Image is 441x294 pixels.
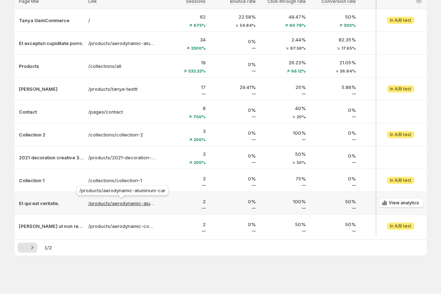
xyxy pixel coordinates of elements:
[193,115,206,119] span: 700%
[260,198,306,205] p: 100%
[18,243,37,253] nav: Pagination
[19,85,84,93] button: [PERSON_NAME]
[260,13,306,20] p: 49.47%
[310,59,356,66] p: 21.05%
[360,128,406,135] p: 1
[19,131,84,138] button: Collection 2
[210,61,256,68] p: 0%
[19,177,84,184] button: Collection 1
[160,84,206,91] p: 17
[291,69,306,73] span: 66.12%
[389,200,419,206] span: View analytics
[88,177,156,184] a: /collections/collection-1
[390,223,411,229] span: In A/B test
[188,69,206,73] span: 533.33%
[360,105,406,112] p: 3
[390,178,411,183] span: In A/B test
[240,23,256,28] span: 54.84%
[160,221,206,228] p: 2
[360,175,406,182] p: 1
[310,129,356,136] p: 0%
[260,59,306,66] p: 26.23%
[88,108,156,115] a: /pages/contact
[310,106,356,114] p: 0%
[260,150,306,158] p: 50%
[360,150,406,158] p: 2
[360,198,406,205] p: 1
[344,23,356,28] span: 300%
[88,40,156,47] a: /products/aerodynamic-aluminum-clock
[19,154,84,161] button: 2021 decoration creative 3D LED night light table lamp children bedroo
[360,59,406,66] p: 9
[210,221,256,228] p: 0%
[340,69,356,73] span: 36.84%
[19,40,84,47] button: Et excepturi cupiditate porro.
[210,198,256,205] p: 0%
[260,84,306,91] p: 25%
[260,175,306,182] p: 75%
[160,150,206,158] p: 3
[260,129,306,136] p: 100%
[290,46,306,50] span: 97.56%
[260,105,306,112] p: 40%
[88,223,156,230] a: /products/aerodynamic-concrete-plate
[19,108,84,115] button: Contact
[88,17,156,24] a: /
[310,84,356,91] p: 5.88%
[360,221,406,228] p: 2
[360,13,406,20] p: 46
[360,84,406,91] p: 7
[310,198,356,205] p: 50%
[390,18,411,23] span: In A/B test
[341,46,356,50] span: 17.65%
[210,38,256,45] p: 0%
[19,17,84,24] button: Tanya GemCommerce
[310,175,356,182] p: 0%
[310,221,356,228] p: 50%
[210,13,256,20] p: 22.58%
[160,105,206,112] p: 8
[210,84,256,91] p: 29.41%
[19,63,84,70] button: Products
[310,36,356,43] p: 82.35%
[160,36,206,43] p: 34
[88,131,156,138] p: /collections/collection-2
[310,152,356,159] p: 0%
[379,198,423,208] button: View analytics
[88,63,156,70] a: /collections/all
[160,128,206,135] p: 3
[88,200,156,207] a: /products/aerodynamic-aluminum-car
[88,154,156,161] a: /products/2021-decoration-creative-3d-led-night-light-table-lamp-children-bedroom-child-gift-home
[193,160,206,165] span: 200%
[160,13,206,20] p: 62
[289,23,306,28] span: 60.79%
[19,223,84,230] button: [PERSON_NAME] ut non reprehenderit.
[260,36,306,43] p: 2.44%
[88,85,156,93] a: /products/tanya-testtt
[210,106,256,114] p: 0%
[360,36,406,43] p: 30
[210,152,256,159] p: 0%
[160,59,206,66] p: 19
[210,175,256,182] p: 0%
[297,115,306,119] span: 20%
[19,200,84,207] button: Et qui est veritatis.
[193,138,206,142] span: 200%
[44,244,52,251] span: 1 / 2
